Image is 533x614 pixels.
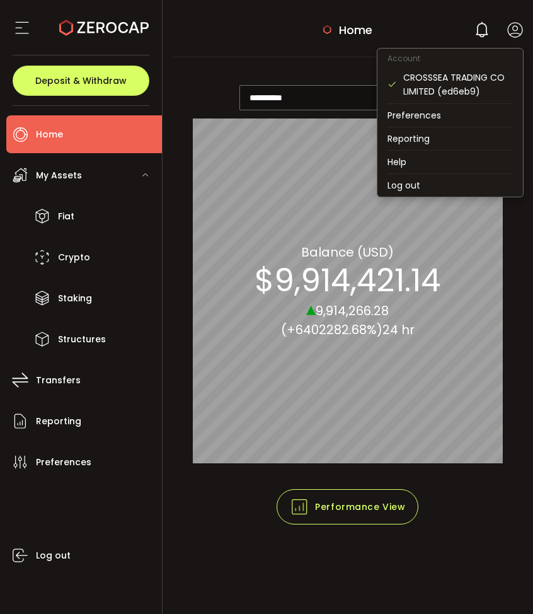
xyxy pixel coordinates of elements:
section: Balance (USD) [301,243,394,262]
span: Performance View [290,497,405,516]
span: My Assets [36,166,82,185]
span: Structures [58,330,106,349]
span: Home [339,21,372,38]
span: 24 hr [382,321,415,339]
span: Home [36,125,63,144]
span: Deposit & Withdraw [35,76,127,85]
button: Performance View [277,489,418,524]
span: Account [377,53,430,64]
span: Staking [58,289,92,308]
span: 9,914,266.28 [316,302,389,320]
span: Crypto [58,248,90,267]
span: Reporting [36,412,81,431]
div: 聊天小工具 [382,478,533,614]
li: Log out [377,174,523,197]
span: (+6402282.68%) [281,321,382,339]
span: ▴ [306,295,316,322]
button: Deposit & Withdraw [13,66,149,96]
span: Fiat [58,207,74,226]
li: Preferences [377,104,523,127]
iframe: Chat Widget [382,478,533,614]
span: Transfers [36,371,81,390]
li: Reporting [377,127,523,150]
section: $9,914,421.14 [255,262,440,299]
span: Preferences [36,453,91,472]
div: CROSSSEA TRADING CO LIMITED (ed6eb9) [403,71,513,98]
span: Log out [36,547,71,565]
li: Help [377,151,523,173]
